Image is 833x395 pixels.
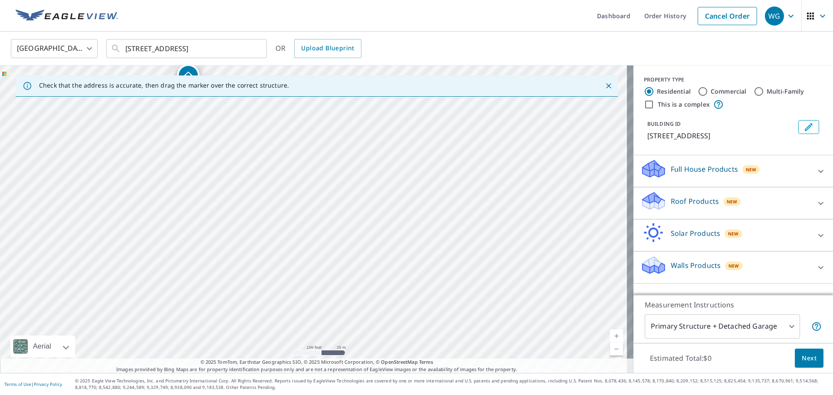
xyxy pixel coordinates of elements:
span: Your report will include the primary structure and a detached garage if one exists. [811,321,822,332]
a: Upload Blueprint [294,39,361,58]
a: Privacy Policy [34,381,62,387]
a: Current Level 18, Zoom Out [610,343,623,356]
div: Primary Structure + Detached Garage [645,314,800,339]
div: Solar ProductsNew [640,223,826,248]
div: Full House ProductsNew [640,159,826,183]
p: BUILDING ID [647,120,681,127]
div: Roof ProductsNew [640,191,826,215]
a: OpenStreetMap [381,359,417,365]
div: Aerial [30,336,54,357]
span: New [727,198,738,205]
a: Terms of Use [4,381,31,387]
p: Check that the address is accurate, then drag the marker over the correct structure. [39,82,289,89]
div: PROPERTY TYPE [644,76,823,84]
span: New [728,230,739,237]
span: New [728,262,739,269]
span: New [746,166,757,173]
p: [STREET_ADDRESS] [647,131,795,141]
p: | [4,382,62,387]
img: EV Logo [16,10,118,23]
p: Measurement Instructions [645,300,822,310]
p: Estimated Total: $0 [643,349,718,368]
span: Next [802,353,817,364]
label: Residential [657,87,691,96]
button: Close [603,80,614,91]
label: Commercial [711,87,747,96]
input: Search by address or latitude-longitude [125,36,249,61]
button: Next [795,349,823,368]
div: WG [765,7,784,26]
div: OR [275,39,361,58]
p: Roof Products [671,196,719,206]
div: Walls ProductsNew [640,255,826,280]
p: Full House Products [671,164,738,174]
div: Aerial [10,336,75,357]
a: Current Level 18, Zoom In [610,330,623,343]
p: Walls Products [671,260,721,271]
p: © 2025 Eagle View Technologies, Inc. and Pictometry International Corp. All Rights Reserved. Repo... [75,378,829,391]
button: Edit building 1 [798,120,819,134]
span: Upload Blueprint [301,43,354,54]
label: Multi-Family [767,87,804,96]
p: Solar Products [671,228,720,238]
a: Terms [419,359,433,365]
label: This is a complex [658,100,710,109]
a: Cancel Order [698,7,757,25]
span: © 2025 TomTom, Earthstar Geographics SIO, © 2025 Microsoft Corporation, © [200,359,433,366]
div: [GEOGRAPHIC_DATA] [11,36,98,61]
